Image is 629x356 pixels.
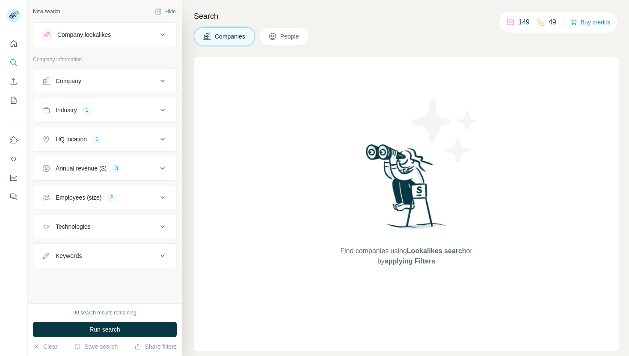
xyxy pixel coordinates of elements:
button: HQ location1 [33,129,176,150]
button: My lists [7,93,21,108]
button: Dashboard [7,170,21,185]
div: 1 [82,106,92,114]
button: Use Surfe API [7,151,21,167]
button: Keywords [33,245,176,266]
button: Enrich CSV [7,74,21,89]
div: Keywords [56,251,82,260]
img: Surfe Illustration - Woman searching with binoculars [362,142,451,237]
button: Buy credits [570,16,610,28]
span: Companies [215,32,246,41]
div: HQ location [56,135,87,144]
span: applying Filters [385,257,435,265]
button: Quick start [7,36,21,51]
button: Feedback [7,189,21,204]
div: Employees (size) [56,193,101,202]
div: Annual revenue ($) [56,164,107,173]
span: Lookalikes search [407,247,466,254]
button: Industry1 [33,100,176,120]
button: Save search [74,342,118,351]
button: Company lookalikes [33,24,176,45]
button: Share filters [134,342,177,351]
div: 1 [92,135,102,143]
div: Technologies [56,222,91,231]
button: Run search [33,322,177,337]
button: Annual revenue ($)3 [33,158,176,179]
div: Company lookalikes [57,30,111,39]
span: Find companies using or by [338,246,475,266]
button: Company [33,71,176,91]
div: 2 [107,194,116,201]
span: People [280,32,300,41]
button: Technologies [33,216,176,237]
button: Clear [33,342,57,351]
button: Search [7,55,21,70]
div: New search [33,8,60,15]
p: Company information [33,56,177,63]
img: Surfe Illustration - Stars [406,92,484,169]
div: Company [56,77,81,85]
span: Run search [89,325,120,334]
div: 3 [112,165,122,172]
p: 149 [518,17,530,27]
button: Hide [149,5,182,18]
h4: Search [194,10,619,22]
button: Employees (size)2 [33,187,176,208]
button: Use Surfe on LinkedIn [7,132,21,148]
div: Industry [56,106,77,114]
p: 49 [549,17,556,27]
div: 90 search results remaining [73,309,136,317]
